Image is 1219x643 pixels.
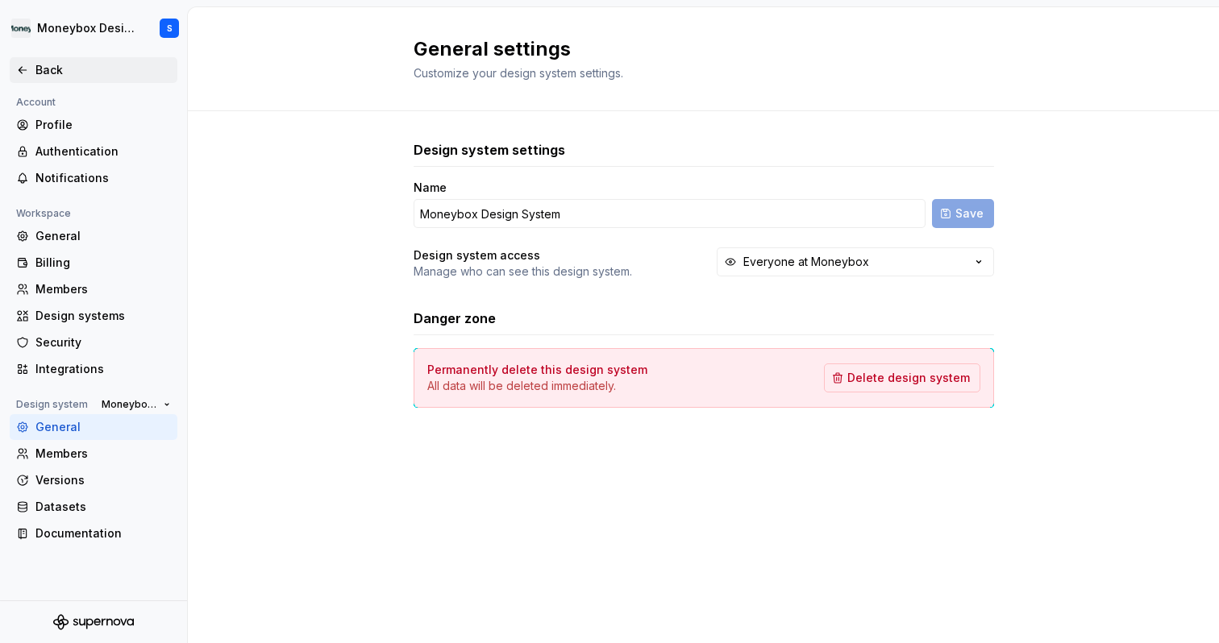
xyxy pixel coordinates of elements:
a: Members [10,276,177,302]
span: Moneybox Design System [102,398,157,411]
a: General [10,414,177,440]
a: Profile [10,112,177,138]
span: Customize your design system settings. [414,66,623,80]
label: Name [414,180,447,196]
div: Design systems [35,308,171,324]
div: Back [35,62,171,78]
a: Back [10,57,177,83]
div: Members [35,446,171,462]
p: Manage who can see this design system. [414,263,632,280]
button: Moneybox Design SystemS [3,10,184,46]
a: Datasets [10,494,177,520]
a: Authentication [10,139,177,164]
button: Delete design system [824,363,980,392]
div: Profile [35,117,171,133]
div: Members [35,281,171,297]
div: Everyone at Moneybox [743,254,869,270]
div: Design system [10,395,94,414]
div: Versions [35,472,171,488]
a: Integrations [10,356,177,382]
div: Billing [35,255,171,271]
div: Notifications [35,170,171,186]
a: Design systems [10,303,177,329]
div: General [35,228,171,244]
div: Moneybox Design System [37,20,140,36]
svg: Supernova Logo [53,614,134,630]
div: Authentication [35,143,171,160]
div: Account [10,93,62,112]
h3: Design system settings [414,140,565,160]
h2: General settings [414,36,975,62]
div: General [35,419,171,435]
a: General [10,223,177,249]
a: Billing [10,250,177,276]
span: Delete design system [847,370,970,386]
div: Workspace [10,204,77,223]
div: Documentation [35,525,171,541]
img: c17557e8-ebdc-49e2-ab9e-7487adcf6d53.png [11,19,31,38]
div: Datasets [35,499,171,515]
div: S [167,22,173,35]
div: Integrations [35,361,171,377]
h3: Danger zone [414,309,496,328]
h4: Permanently delete this design system [427,362,647,378]
h4: Design system access [414,247,540,263]
a: Documentation [10,521,177,546]
a: Members [10,441,177,467]
button: Everyone at Moneybox [717,247,994,276]
p: All data will be deleted immediately. [427,378,647,394]
a: Notifications [10,165,177,191]
a: Versions [10,467,177,493]
a: Security [10,330,177,355]
div: Security [35,334,171,351]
